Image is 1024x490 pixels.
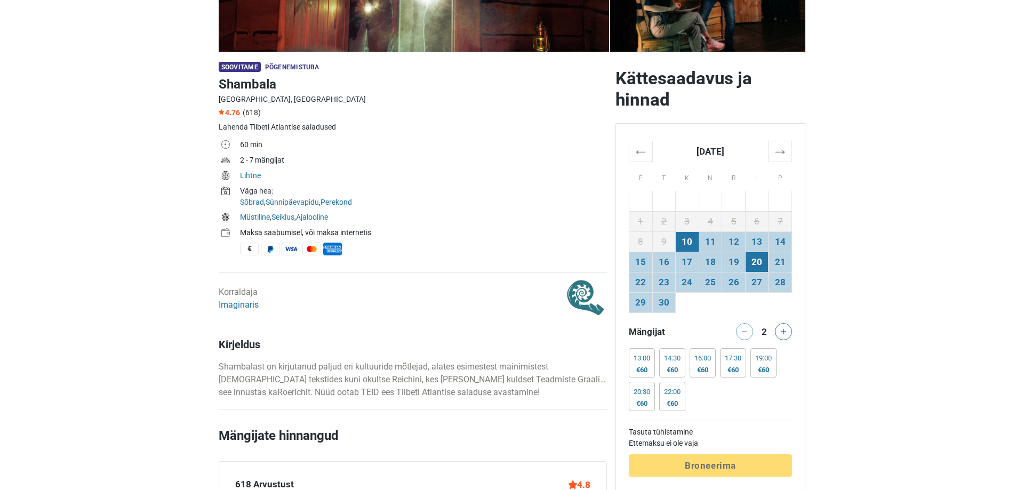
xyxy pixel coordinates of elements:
span: MasterCard [302,243,321,255]
td: 29 [629,292,653,312]
span: Visa [282,243,300,255]
td: , , [240,184,607,211]
div: Lahenda Tiibeti Atlantise saladused [219,122,607,133]
div: €60 [725,366,741,374]
th: T [652,162,676,191]
td: 14 [769,231,792,252]
td: 22 [629,272,653,292]
a: Sõbrad [240,198,264,206]
th: P [769,162,792,191]
div: €60 [634,399,650,408]
div: €60 [634,366,650,374]
td: 15 [629,252,653,272]
td: Tasuta tühistamine [629,427,792,438]
td: 4 [699,211,722,231]
td: 11 [699,231,722,252]
div: €60 [755,366,772,374]
td: 20 [745,252,769,272]
td: 7 [769,211,792,231]
td: 13 [745,231,769,252]
div: Maksa saabumisel, või maksa internetis [240,227,607,238]
span: Põgenemistuba [265,63,319,71]
td: 60 min [240,138,607,154]
a: Sünnipäevapidu [266,198,319,206]
div: 2 [758,323,771,338]
div: €60 [694,366,711,374]
div: €60 [664,366,681,374]
div: [GEOGRAPHIC_DATA], [GEOGRAPHIC_DATA] [219,94,607,105]
td: 18 [699,252,722,272]
h2: Kättesaadavus ja hinnad [615,68,805,110]
td: 23 [652,272,676,292]
td: 5 [722,211,746,231]
a: Lihtne [240,171,261,180]
td: 25 [699,272,722,292]
td: 24 [676,272,699,292]
td: 26 [722,272,746,292]
td: 16 [652,252,676,272]
td: 2 [652,211,676,231]
span: Sularaha [240,243,259,255]
span: Soovitame [219,62,261,72]
a: Ajalooline [296,213,328,221]
th: ← [629,141,653,162]
td: 3 [676,211,699,231]
div: €60 [664,399,681,408]
h2: Mängijate hinnangud [219,426,607,461]
div: Mängijat [625,323,710,340]
td: 8 [629,231,653,252]
div: 19:00 [755,354,772,363]
td: 30 [652,292,676,312]
td: 9 [652,231,676,252]
div: 13:00 [634,354,650,363]
td: 19 [722,252,746,272]
div: 17:30 [725,354,741,363]
a: Perekond [321,198,352,206]
th: E [629,162,653,191]
th: N [699,162,722,191]
td: 2 - 7 mängijat [240,154,607,169]
span: American Express [323,243,342,255]
img: Star [219,109,224,115]
img: 3cec07e9ba5f5bb2l.png [566,278,607,319]
div: Väga hea: [240,186,607,197]
td: 10 [676,231,699,252]
td: 6 [745,211,769,231]
td: 28 [769,272,792,292]
span: (618) [243,108,261,117]
th: K [676,162,699,191]
th: → [769,141,792,162]
div: 22:00 [664,388,681,396]
h1: Shambala [219,75,607,94]
h4: Kirjeldus [219,338,607,351]
span: PayPal [261,243,279,255]
div: 16:00 [694,354,711,363]
td: 1 [629,211,653,231]
div: 14:30 [664,354,681,363]
td: , , [240,211,607,226]
td: 17 [676,252,699,272]
td: 12 [722,231,746,252]
a: Müstiline [240,213,270,221]
span: 4.76 [219,108,240,117]
th: [DATE] [652,141,769,162]
a: Imaginaris [219,300,259,310]
td: Ettemaksu ei ole vaja [629,438,792,449]
td: 27 [745,272,769,292]
td: 21 [769,252,792,272]
p: Shambalast on kirjutanud paljud eri kultuuride mõtlejad, alates esimestest mainimistest [DEMOGRAP... [219,360,607,399]
div: 20:30 [634,388,650,396]
a: Seiklus [271,213,294,221]
th: L [745,162,769,191]
div: Korraldaja [219,286,259,311]
th: R [722,162,746,191]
